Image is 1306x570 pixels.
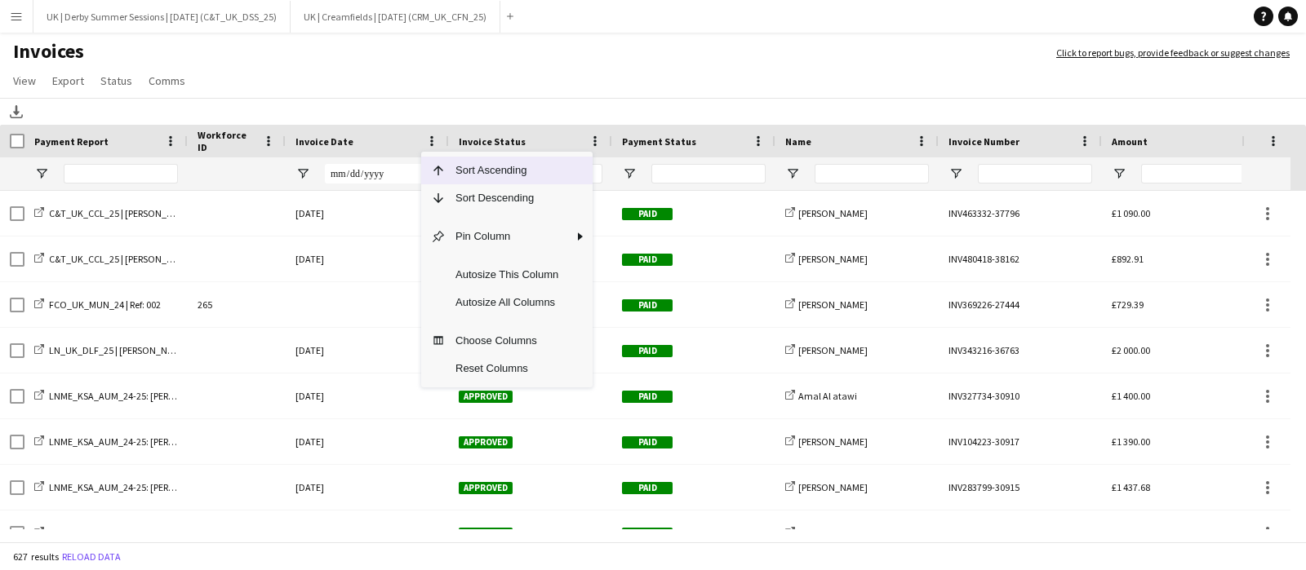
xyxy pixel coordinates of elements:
[798,390,857,402] span: Amal Al atawi
[622,299,673,312] span: Paid
[286,328,449,373] div: [DATE]
[798,207,868,219] span: [PERSON_NAME]
[49,435,295,448] span: LNME_KSA_AUM_24-25: [PERSON_NAME] | [PERSON_NAME]
[34,253,194,265] a: C&T_UK_CCL_25 | [PERSON_NAME]
[1141,164,1255,183] input: Amount Filter Input
[446,157,568,184] span: Sort Ascending
[798,298,868,311] span: [PERSON_NAME]
[459,482,513,494] span: Approved
[49,527,295,539] span: LNME_KSA_AUM_24-25: [PERSON_NAME] | [PERSON_NAME]
[286,236,449,281] div: [DATE]
[34,390,284,402] a: LNME_KSA_AUM_24-25: [PERSON_NAME] | Amal Al Atawi
[34,166,49,181] button: Open Filter Menu
[1112,481,1150,493] span: £1 437.68
[459,528,513,540] span: Approved
[1112,207,1150,219] span: £1 090.00
[622,135,696,148] span: Payment Status
[1112,527,1150,539] span: £1 400.00
[34,481,295,493] a: LNME_KSA_AUM_24-25: [PERSON_NAME] | [PERSON_NAME]
[622,482,673,494] span: Paid
[446,327,568,355] span: Choose Columns
[1112,435,1150,448] span: £1 390.00
[34,435,295,448] a: LNME_KSA_AUM_24-25: [PERSON_NAME] | [PERSON_NAME]
[1112,390,1150,402] span: £1 400.00
[446,355,568,382] span: Reset Columns
[1112,298,1144,311] span: £729.39
[94,70,139,91] a: Status
[815,164,929,183] input: Name Filter Input
[142,70,192,91] a: Comms
[798,253,868,265] span: [PERSON_NAME]
[149,73,185,88] span: Comms
[49,390,284,402] span: LNME_KSA_AUM_24-25: [PERSON_NAME] | Amal Al Atawi
[33,1,291,33] button: UK | Derby Summer Sessions | [DATE] (C&T_UK_DSS_25)
[939,510,1102,555] div: INV326497-30912
[622,208,673,220] span: Paid
[49,481,295,493] span: LNME_KSA_AUM_24-25: [PERSON_NAME] | [PERSON_NAME]
[459,391,513,403] span: Approved
[49,298,161,311] span: FCO_UK_MUN_24 | Ref: 002
[785,135,811,148] span: Name
[622,345,673,357] span: Paid
[295,166,310,181] button: Open Filter Menu
[446,289,568,316] span: Autosize All Columns
[622,391,673,403] span: Paid
[939,328,1102,373] div: INV343216-36763
[1112,253,1144,265] span: £892.91
[446,184,568,212] span: Sort Descending
[34,207,194,219] a: C&T_UK_CCL_25 | [PERSON_NAME]
[459,135,526,148] span: Invoice Status
[622,436,673,448] span: Paid
[286,465,449,510] div: [DATE]
[286,419,449,464] div: [DATE]
[622,166,637,181] button: Open Filter Menu
[49,207,194,219] span: C&T_UK_CCL_25 | [PERSON_NAME]
[948,135,1019,148] span: Invoice Number
[34,298,161,311] a: FCO_UK_MUN_24 | Ref: 002
[798,435,868,448] span: [PERSON_NAME]
[34,135,109,148] span: Payment Report
[785,166,800,181] button: Open Filter Menu
[939,282,1102,327] div: INV369226-27444
[100,73,132,88] span: Status
[446,223,568,250] span: Pin Column
[49,253,194,265] span: C&T_UK_CCL_25 | [PERSON_NAME]
[798,344,868,356] span: [PERSON_NAME]
[939,236,1102,281] div: INV480418-38162
[1112,344,1150,356] span: £2 000.00
[286,510,449,555] div: [DATE]
[622,254,673,266] span: Paid
[939,373,1102,418] div: INV327734-30910
[59,548,124,566] button: Reload data
[286,373,449,418] div: [DATE]
[291,1,500,33] button: UK | Creamfields | [DATE] (CRM_UK_CFN_25)
[198,129,256,153] span: Workforce ID
[421,152,593,387] div: Column Menu
[295,135,353,148] span: Invoice Date
[7,70,42,91] a: View
[64,164,178,183] input: Payment Report Filter Input
[49,344,255,356] span: LN_UK_DLF_25 | [PERSON_NAME] | Advance Days
[286,191,449,236] div: [DATE]
[978,164,1092,183] input: Invoice Number Filter Input
[459,436,513,448] span: Approved
[34,344,255,356] a: LN_UK_DLF_25 | [PERSON_NAME] | Advance Days
[188,282,286,327] div: 265
[34,527,295,539] a: LNME_KSA_AUM_24-25: [PERSON_NAME] | [PERSON_NAME]
[325,164,439,183] input: Invoice Date Filter Input
[13,73,36,88] span: View
[939,191,1102,236] div: INV463332-37796
[622,528,673,540] span: Paid
[46,70,91,91] a: Export
[939,465,1102,510] div: INV283799-30915
[1056,46,1290,60] a: Click to report bugs, provide feedback or suggest changes
[7,102,26,122] app-action-btn: Download
[1112,135,1148,148] span: Amount
[798,481,868,493] span: [PERSON_NAME]
[948,166,963,181] button: Open Filter Menu
[939,419,1102,464] div: INV104223-30917
[798,527,868,539] span: [PERSON_NAME]
[446,261,568,289] span: Autosize This Column
[52,73,84,88] span: Export
[1112,166,1126,181] button: Open Filter Menu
